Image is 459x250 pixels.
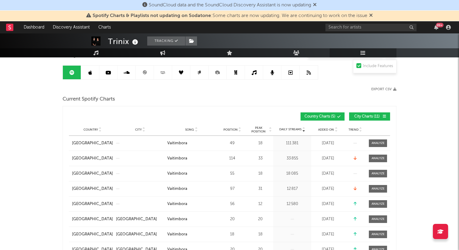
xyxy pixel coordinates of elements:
[349,112,390,121] button: City Charts(11)
[313,231,343,238] div: [DATE]
[304,115,335,118] span: Country Charts ( 5 )
[49,21,94,33] a: Discovery Assistant
[436,23,444,27] div: 99 +
[167,216,216,222] a: Vaitimbora
[313,201,343,207] div: [DATE]
[219,156,246,162] div: 114
[219,171,246,177] div: 55
[167,156,216,162] a: Vaitimbora
[167,140,187,146] div: Vaitimbora
[63,50,120,58] span: Playlists/Charts
[94,21,115,33] a: Charts
[167,201,187,207] div: Vaitimbora
[149,3,311,8] span: SoundCloud data and the SoundCloud Discovery Assistant is now updating
[249,156,272,162] div: 33
[93,13,211,18] span: Spotify Charts & Playlists not updating on Sodatone
[353,115,381,118] span: City Charts ( 11 )
[313,140,343,146] div: [DATE]
[83,128,98,132] span: Country
[63,96,115,103] span: Current Spotify Charts
[167,186,187,192] div: Vaitimbora
[313,216,343,222] div: [DATE]
[167,231,216,238] a: Vaitimbora
[249,201,272,207] div: 12
[275,186,310,192] div: 12 817
[223,128,238,132] span: Position
[147,36,185,46] button: Tracking
[167,231,187,238] div: Vaitimbora
[325,24,416,31] input: Search for artists
[275,140,310,146] div: 111 381
[313,156,343,162] div: [DATE]
[275,156,310,162] div: 33 855
[275,171,310,177] div: 18 085
[19,21,49,33] a: Dashboard
[167,201,216,207] a: Vaitimbora
[318,128,334,132] span: Added On
[116,231,164,238] a: [GEOGRAPHIC_DATA]
[275,201,310,207] div: 12 580
[72,140,113,146] a: [GEOGRAPHIC_DATA]
[249,216,272,222] div: 20
[167,171,216,177] a: Vaitimbora
[313,171,343,177] div: [DATE]
[249,140,272,146] div: 18
[249,231,272,238] div: 18
[167,186,216,192] a: Vaitimbora
[72,231,113,238] a: [GEOGRAPHIC_DATA]
[72,216,113,222] a: [GEOGRAPHIC_DATA]
[249,171,272,177] div: 18
[249,126,268,133] span: Peak Position
[135,128,142,132] span: City
[313,3,317,8] span: Dismiss
[434,25,438,30] button: 99+
[313,186,343,192] div: [DATE]
[72,156,113,162] a: [GEOGRAPHIC_DATA]
[348,128,359,132] span: Trend
[185,128,194,132] span: Song
[301,112,345,121] button: Country Charts(5)
[219,216,246,222] div: 20
[249,186,272,192] div: 31
[167,140,216,146] a: Vaitimbora
[363,63,393,70] div: Include Features
[371,87,396,91] button: Export CSV
[72,186,113,192] a: [GEOGRAPHIC_DATA]
[167,171,187,177] div: Vaitimbora
[167,216,187,222] div: Vaitimbora
[219,231,246,238] div: 18
[108,36,140,46] div: Trinix
[116,216,157,222] div: [GEOGRAPHIC_DATA]
[219,140,246,146] div: 49
[167,156,187,162] div: Vaitimbora
[72,201,113,207] a: [GEOGRAPHIC_DATA]
[219,186,246,192] div: 97
[116,216,164,222] a: [GEOGRAPHIC_DATA]
[116,231,157,238] div: [GEOGRAPHIC_DATA]
[279,127,301,132] span: Daily Streams
[93,13,367,18] span: : Some charts are now updating. We are continuing to work on the issue
[219,201,246,207] div: 56
[369,13,373,18] span: Dismiss
[72,171,113,177] a: [GEOGRAPHIC_DATA]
